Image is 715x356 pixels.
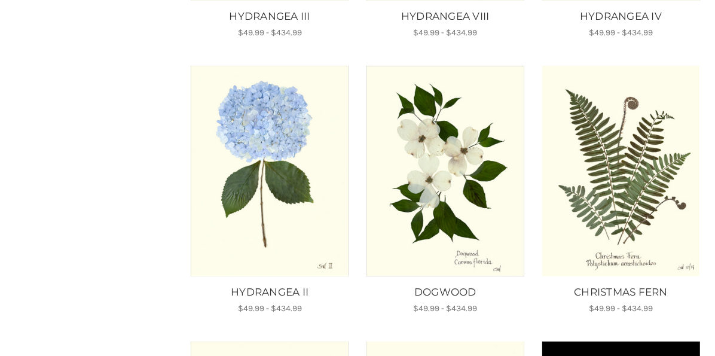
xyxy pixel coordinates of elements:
[190,66,350,276] img: Unframed
[238,303,302,314] span: $49.99 - $434.99
[238,28,302,38] span: $49.99 - $434.99
[413,28,477,38] span: $49.99 - $434.99
[539,9,702,25] a: HYDRANGEA IV, Price range from $49.99 to $434.99
[188,285,352,300] a: HYDRANGEA II, Price range from $49.99 to $434.99
[190,66,350,276] a: HYDRANGEA II, Price range from $49.99 to $434.99
[413,303,477,314] span: $49.99 - $434.99
[366,66,525,276] a: DOGWOOD, Price range from $49.99 to $434.99
[589,303,653,314] span: $49.99 - $434.99
[366,66,525,276] img: Unframed
[539,285,702,300] a: CHRISTMAS FERN, Price range from $49.99 to $434.99
[541,66,701,276] img: Unframed
[589,28,653,38] span: $49.99 - $434.99
[541,66,701,276] a: CHRISTMAS FERN, Price range from $49.99 to $434.99
[364,9,527,25] a: HYDRANGEA VIII, Price range from $49.99 to $434.99
[364,285,527,300] a: DOGWOOD, Price range from $49.99 to $434.99
[188,9,352,25] a: HYDRANGEA III, Price range from $49.99 to $434.99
